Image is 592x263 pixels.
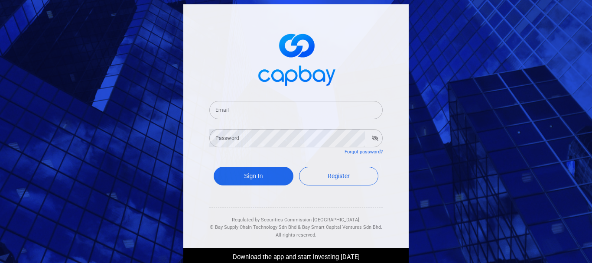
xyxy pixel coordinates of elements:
span: Bay Smart Capital Ventures Sdn Bhd. [302,224,382,230]
span: Register [328,172,350,179]
a: Register [299,167,379,185]
a: Forgot password? [345,149,383,155]
div: Regulated by Securities Commission [GEOGRAPHIC_DATA]. & All rights reserved. [209,208,383,239]
span: © Bay Supply Chain Technology Sdn Bhd [210,224,296,230]
div: Download the app and start investing [DATE] [177,248,415,263]
img: logo [253,26,339,91]
button: Sign In [214,167,293,185]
